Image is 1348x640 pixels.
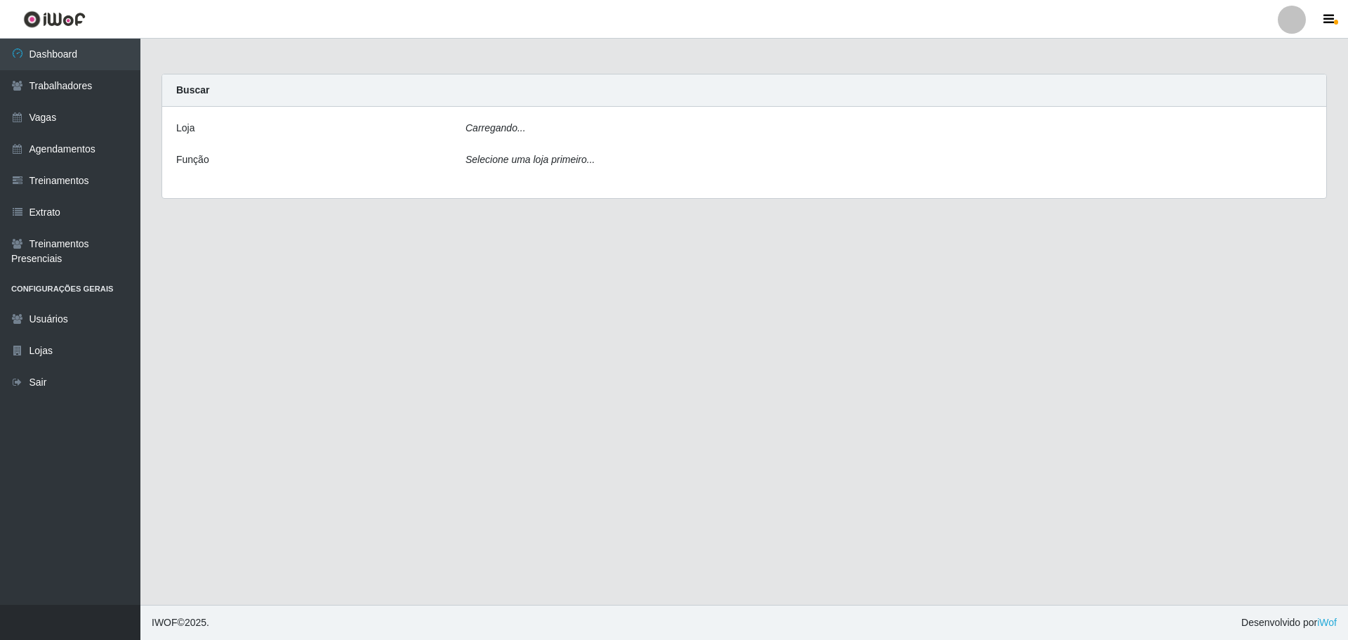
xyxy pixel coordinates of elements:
[152,615,209,630] span: © 2025 .
[465,154,595,165] i: Selecione uma loja primeiro...
[152,617,178,628] span: IWOF
[1241,615,1337,630] span: Desenvolvido por
[176,121,194,136] label: Loja
[465,122,526,133] i: Carregando...
[23,11,86,28] img: CoreUI Logo
[176,152,209,167] label: Função
[1317,617,1337,628] a: iWof
[176,84,209,96] strong: Buscar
